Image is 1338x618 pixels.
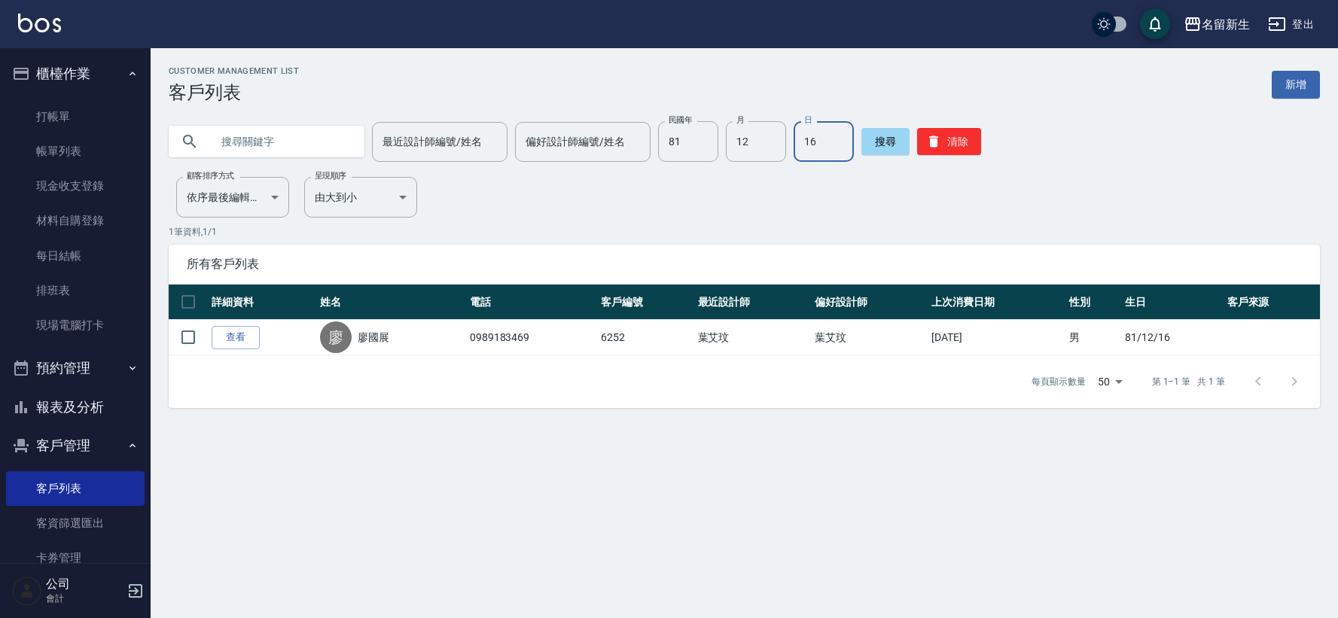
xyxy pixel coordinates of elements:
[804,114,812,126] label: 日
[6,239,145,273] a: 每日結帳
[169,82,299,103] h3: 客戶列表
[466,320,597,355] td: 0989183469
[6,388,145,427] button: 報表及分析
[1032,375,1086,388] p: 每頁顯示數量
[1202,15,1250,34] div: 名留新生
[597,320,693,355] td: 6252
[46,592,123,605] p: 會計
[6,471,145,506] a: 客戶列表
[1121,320,1224,355] td: 81/12/16
[6,273,145,308] a: 排班表
[669,114,692,126] label: 民國年
[6,308,145,342] a: 現場電腦打卡
[169,66,299,76] h2: Customer Management List
[12,576,42,606] img: Person
[46,577,123,592] h5: 公司
[1178,9,1256,40] button: 名留新生
[320,321,352,353] div: 廖
[6,506,145,540] a: 客資篩選匯出
[1065,285,1121,320] th: 性別
[212,326,260,349] a: 查看
[187,257,1302,272] span: 所有客戶列表
[928,285,1065,320] th: 上次消費日期
[917,128,981,155] button: 清除
[1262,11,1320,38] button: 登出
[466,285,597,320] th: 電話
[6,203,145,238] a: 材料自購登錄
[176,177,289,218] div: 依序最後編輯時間
[811,320,928,355] td: 葉艾玟
[208,285,316,320] th: 詳細資料
[316,285,466,320] th: 姓名
[694,320,811,355] td: 葉艾玟
[6,426,145,465] button: 客戶管理
[1224,285,1320,320] th: 客戶來源
[811,285,928,320] th: 偏好設計師
[1065,320,1121,355] td: 男
[6,169,145,203] a: 現金收支登錄
[358,330,389,345] a: 廖國展
[1121,285,1224,320] th: 生日
[211,121,352,162] input: 搜尋關鍵字
[1092,361,1128,402] div: 50
[6,540,145,575] a: 卡券管理
[6,54,145,93] button: 櫃檯作業
[315,170,346,181] label: 呈現順序
[304,177,417,218] div: 由大到小
[861,128,910,155] button: 搜尋
[1272,71,1320,99] a: 新增
[1152,375,1225,388] p: 第 1–1 筆 共 1 筆
[187,170,234,181] label: 顧客排序方式
[928,320,1065,355] td: [DATE]
[736,114,744,126] label: 月
[1140,9,1170,39] button: save
[694,285,811,320] th: 最近設計師
[6,99,145,134] a: 打帳單
[597,285,693,320] th: 客戶編號
[6,349,145,388] button: 預約管理
[169,225,1320,239] p: 1 筆資料, 1 / 1
[6,134,145,169] a: 帳單列表
[18,14,61,32] img: Logo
